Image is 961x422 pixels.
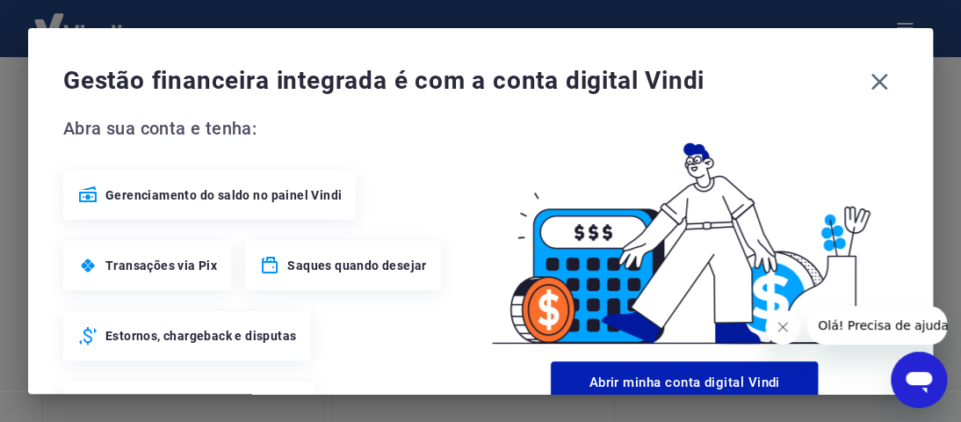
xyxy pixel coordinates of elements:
iframe: Fechar mensagem [765,309,800,345]
button: Abrir minha conta digital Vindi [551,361,818,404]
iframe: Mensagem da empresa [807,306,947,345]
img: Good Billing [471,114,898,354]
span: Abra sua conta e tenha: [63,114,471,142]
span: Gestão financeira integrada é com a conta digital Vindi [63,63,861,98]
iframe: Botão para abrir a janela de mensagens [891,352,947,408]
span: Saques quando desejar [287,257,426,274]
span: Transações via Pix [105,257,217,274]
span: Estornos, chargeback e disputas [105,327,296,345]
span: Olá! Precisa de ajuda? [11,12,148,26]
span: Gerenciamento do saldo no painel Vindi [105,186,342,204]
